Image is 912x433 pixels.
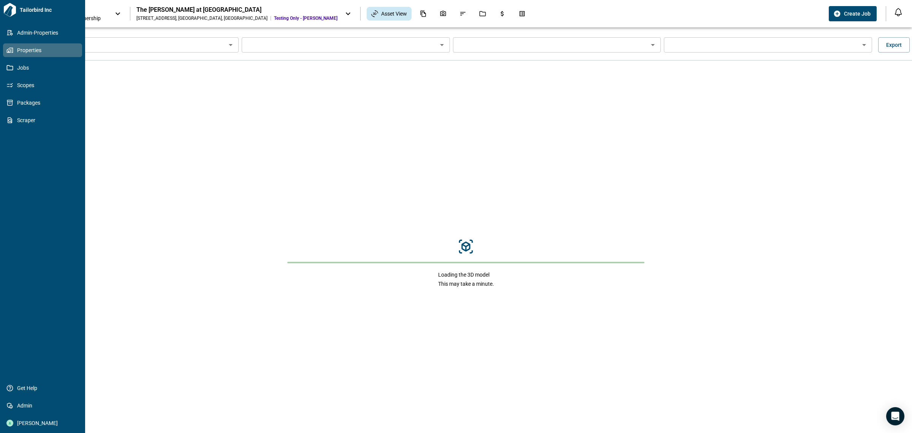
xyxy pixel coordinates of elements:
a: Properties [3,43,82,57]
div: Open Intercom Messenger [886,407,904,425]
span: [PERSON_NAME] [13,419,75,427]
span: Scraper [13,116,75,124]
a: Scraper [3,113,82,127]
span: Testing Only - [PERSON_NAME] [274,15,337,21]
button: Open [437,40,447,50]
button: Open [225,40,236,50]
span: This may take a minute. [438,280,494,288]
div: Asset View [367,7,412,21]
a: Packages [3,96,82,110]
div: Photos [435,7,451,20]
button: Open notification feed [892,6,904,18]
a: Scopes [3,78,82,92]
div: Documents [415,7,431,20]
span: Export [886,41,902,49]
span: Packages [13,99,75,107]
div: [STREET_ADDRESS] , [GEOGRAPHIC_DATA] , [GEOGRAPHIC_DATA] [136,15,268,21]
a: Jobs [3,61,82,75]
button: Open [859,40,869,50]
button: Open [648,40,658,50]
span: Get Help [13,384,75,392]
span: Loading the 3D model [438,271,494,279]
span: Tailorbird Inc [17,6,82,14]
span: Asset View [381,10,407,18]
span: Properties [13,46,75,54]
span: Jobs [13,64,75,72]
span: Admin [13,402,75,409]
button: Create Job [829,6,877,21]
button: Export [878,37,910,53]
div: The [PERSON_NAME] at [GEOGRAPHIC_DATA] [136,6,337,14]
div: Budgets [494,7,510,20]
span: Create Job [844,10,871,18]
div: Jobs [475,7,491,20]
a: Admin-Properties [3,26,82,40]
div: Issues & Info [455,7,471,20]
span: Scopes [13,81,75,89]
a: Admin [3,399,82,412]
span: Admin-Properties [13,29,75,37]
div: Takeoff Center [514,7,530,20]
